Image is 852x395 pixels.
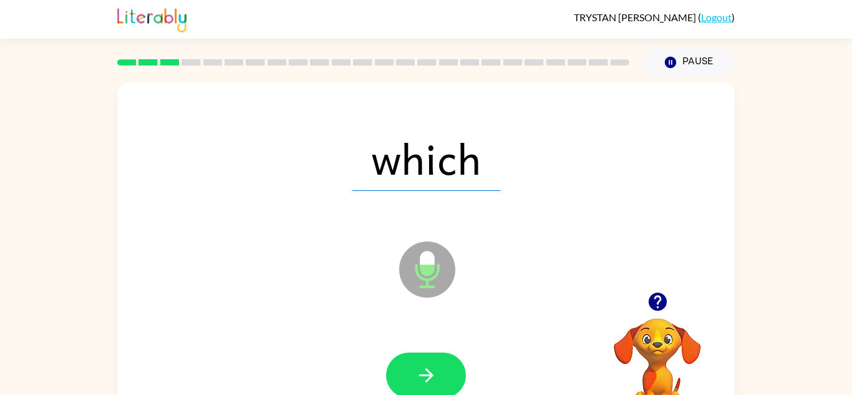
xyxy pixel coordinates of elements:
div: ( ) [574,11,735,23]
a: Logout [701,11,732,23]
span: which [352,126,500,191]
img: Literably [117,5,186,32]
button: Pause [644,48,735,77]
span: TRYSTAN [PERSON_NAME] [574,11,698,23]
